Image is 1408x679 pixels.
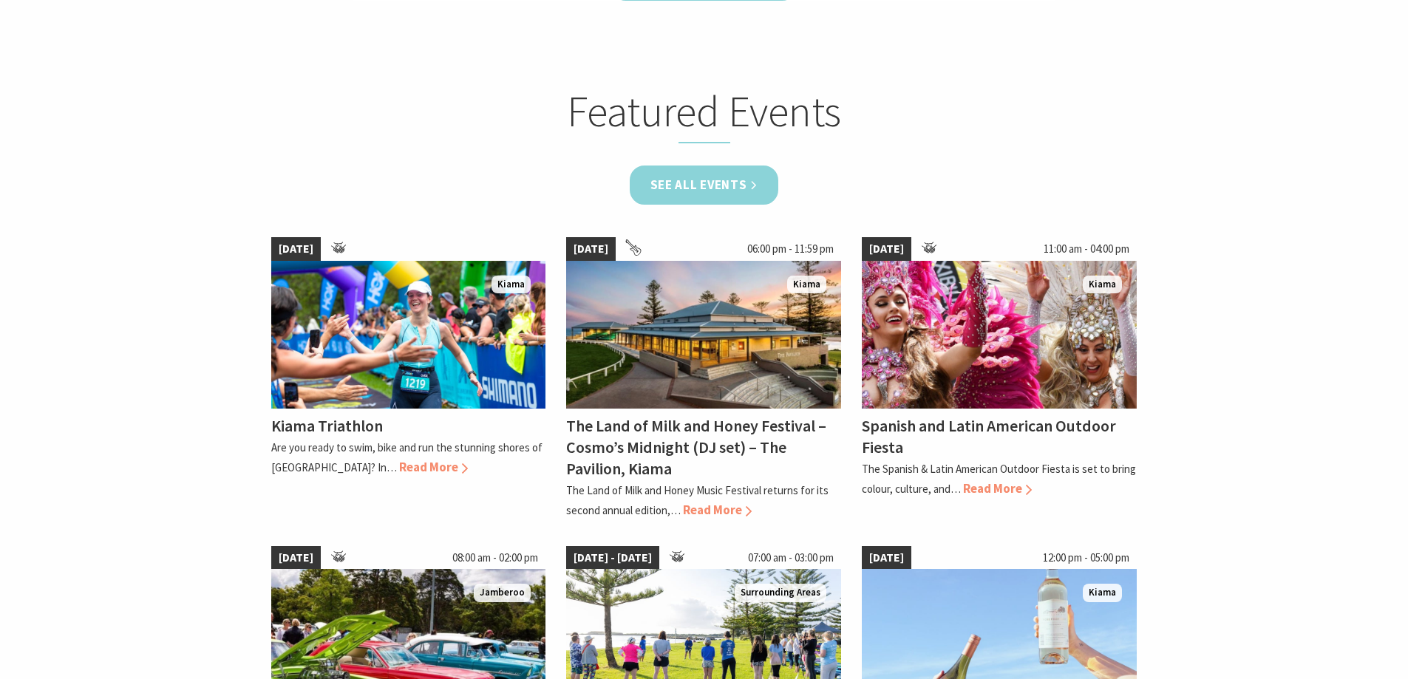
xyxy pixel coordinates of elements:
[415,86,994,143] h2: Featured Events
[1083,276,1122,294] span: Kiama
[1036,237,1137,261] span: 11:00 am - 04:00 pm
[566,237,616,261] span: [DATE]
[566,483,829,517] p: The Land of Milk and Honey Music Festival returns for its second annual edition,…
[1083,584,1122,602] span: Kiama
[735,584,826,602] span: Surrounding Areas
[566,261,841,409] img: Land of Milk an Honey Festival
[787,276,826,294] span: Kiama
[474,584,531,602] span: Jamberoo
[566,237,841,521] a: [DATE] 06:00 pm - 11:59 pm Land of Milk an Honey Festival Kiama The Land of Milk and Honey Festiv...
[862,462,1136,496] p: The Spanish & Latin American Outdoor Fiesta is set to bring colour, culture, and…
[683,502,752,518] span: Read More
[862,237,1137,521] a: [DATE] 11:00 am - 04:00 pm Dancers in jewelled pink and silver costumes with feathers, holding th...
[862,261,1137,409] img: Dancers in jewelled pink and silver costumes with feathers, holding their hands up while smiling
[271,237,321,261] span: [DATE]
[271,237,546,521] a: [DATE] kiamatriathlon Kiama Kiama Triathlon Are you ready to swim, bike and run the stunning shor...
[492,276,531,294] span: Kiama
[963,480,1032,497] span: Read More
[399,459,468,475] span: Read More
[740,237,841,261] span: 06:00 pm - 11:59 pm
[566,415,826,479] h4: The Land of Milk and Honey Festival – Cosmo’s Midnight (DJ set) – The Pavilion, Kiama
[862,546,911,570] span: [DATE]
[630,166,779,205] a: See all Events
[566,546,659,570] span: [DATE] - [DATE]
[741,546,841,570] span: 07:00 am - 03:00 pm
[445,546,545,570] span: 08:00 am - 02:00 pm
[862,237,911,261] span: [DATE]
[271,546,321,570] span: [DATE]
[271,440,543,474] p: Are you ready to swim, bike and run the stunning shores of [GEOGRAPHIC_DATA]? In…
[862,415,1116,457] h4: Spanish and Latin American Outdoor Fiesta
[1035,546,1137,570] span: 12:00 pm - 05:00 pm
[271,261,546,409] img: kiamatriathlon
[271,415,383,436] h4: Kiama Triathlon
